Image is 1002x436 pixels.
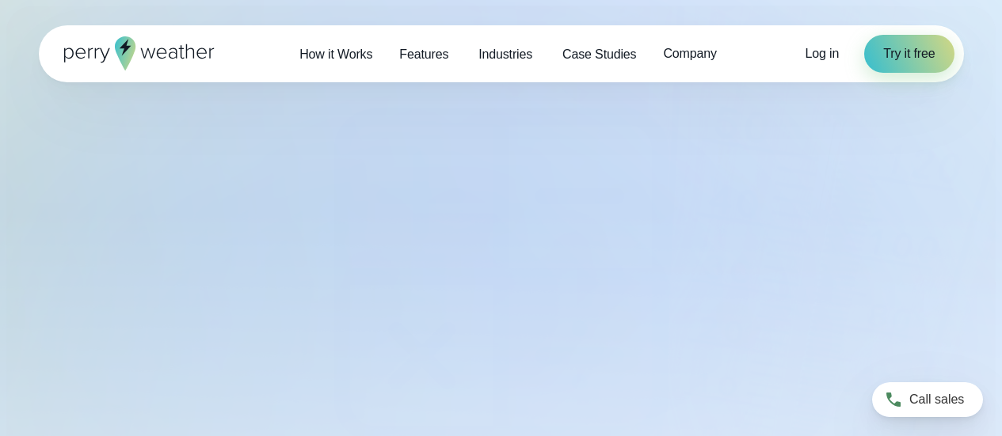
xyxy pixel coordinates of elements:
[806,47,840,60] span: Log in
[663,44,716,63] span: Company
[806,44,840,63] a: Log in
[399,45,448,64] span: Features
[883,44,935,63] span: Try it free
[549,38,650,70] a: Case Studies
[286,38,386,70] a: How it Works
[909,390,964,409] span: Call sales
[478,45,532,64] span: Industries
[872,382,983,417] a: Call sales
[299,45,372,64] span: How it Works
[562,45,636,64] span: Case Studies
[864,35,954,73] a: Try it free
